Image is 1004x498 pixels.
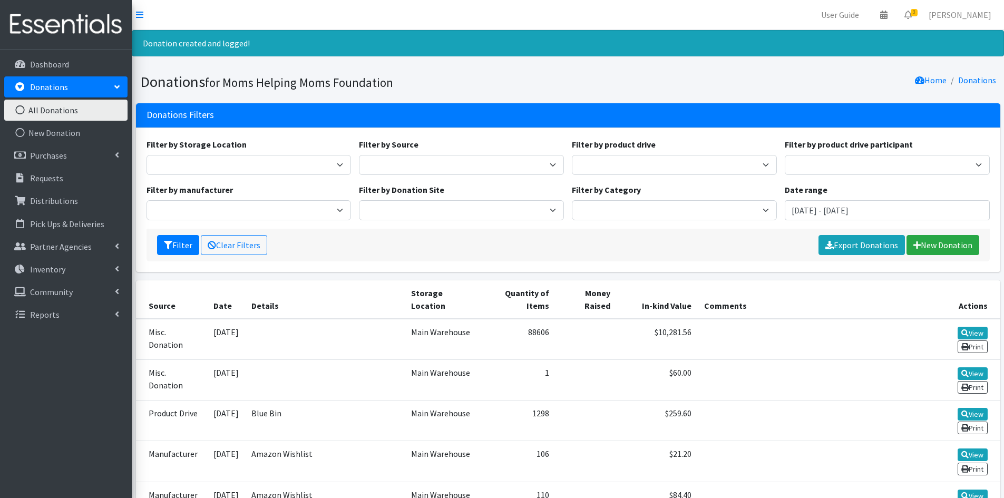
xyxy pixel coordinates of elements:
label: Filter by Category [572,183,641,196]
th: Actions [925,280,1000,319]
th: Source [136,280,208,319]
td: Blue Bin [245,401,404,441]
a: 3 [896,4,920,25]
a: User Guide [813,4,867,25]
label: Filter by product drive participant [785,138,913,151]
a: Inventory [4,259,128,280]
a: View [958,367,988,380]
p: Dashboard [30,59,69,70]
a: Community [4,281,128,302]
h1: Donations [140,73,564,91]
td: Product Drive [136,401,208,441]
td: [DATE] [207,359,245,400]
td: 1298 [480,401,555,441]
div: Donation created and logged! [132,30,1004,56]
th: In-kind Value [617,280,698,319]
span: 3 [911,9,918,16]
a: All Donations [4,100,128,121]
td: [DATE] [207,319,245,360]
a: [PERSON_NAME] [920,4,1000,25]
td: $21.20 [617,441,698,482]
a: Clear Filters [201,235,267,255]
a: View [958,408,988,421]
p: Purchases [30,150,67,161]
td: Misc. Donation [136,359,208,400]
small: for Moms Helping Moms Foundation [205,75,393,90]
a: Export Donations [818,235,905,255]
a: Partner Agencies [4,236,128,257]
a: Donations [958,75,996,85]
td: $60.00 [617,359,698,400]
a: View [958,448,988,461]
a: Print [958,340,988,353]
a: Home [915,75,947,85]
td: 88606 [480,319,555,360]
td: 106 [480,441,555,482]
td: Main Warehouse [405,359,480,400]
td: 1 [480,359,555,400]
th: Quantity of Items [480,280,555,319]
th: Date [207,280,245,319]
p: Donations [30,82,68,92]
td: Amazon Wishlist [245,441,404,482]
label: Filter by product drive [572,138,656,151]
label: Filter by manufacturer [147,183,233,196]
td: Main Warehouse [405,401,480,441]
a: Pick Ups & Deliveries [4,213,128,235]
p: Partner Agencies [30,241,92,252]
label: Filter by Donation Site [359,183,444,196]
td: Main Warehouse [405,319,480,360]
a: Distributions [4,190,128,211]
th: Storage Location [405,280,480,319]
a: Donations [4,76,128,97]
a: Purchases [4,145,128,166]
p: Distributions [30,196,78,206]
p: Requests [30,173,63,183]
a: Dashboard [4,54,128,75]
a: Print [958,381,988,394]
td: [DATE] [207,401,245,441]
td: Misc. Donation [136,319,208,360]
a: View [958,327,988,339]
a: Requests [4,168,128,189]
td: Main Warehouse [405,441,480,482]
h3: Donations Filters [147,110,214,121]
td: [DATE] [207,441,245,482]
p: Reports [30,309,60,320]
td: Manufacturer [136,441,208,482]
input: January 1, 2011 - December 31, 2011 [785,200,990,220]
img: HumanEssentials [4,7,128,42]
td: $259.60 [617,401,698,441]
th: Details [245,280,404,319]
th: Money Raised [555,280,617,319]
a: Reports [4,304,128,325]
td: $10,281.56 [617,319,698,360]
a: New Donation [4,122,128,143]
a: New Donation [906,235,979,255]
label: Filter by Source [359,138,418,151]
label: Filter by Storage Location [147,138,247,151]
th: Comments [698,280,925,319]
p: Inventory [30,264,65,275]
a: Print [958,422,988,434]
a: Print [958,463,988,475]
p: Pick Ups & Deliveries [30,219,104,229]
p: Community [30,287,73,297]
label: Date range [785,183,827,196]
button: Filter [157,235,199,255]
